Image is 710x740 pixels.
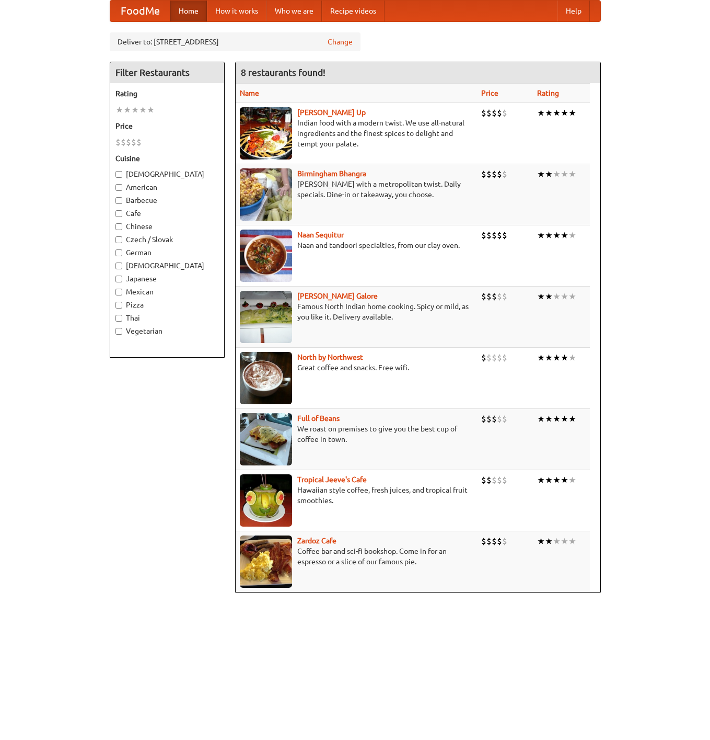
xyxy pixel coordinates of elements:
li: ★ [561,413,568,425]
li: $ [502,536,507,547]
a: Home [170,1,207,21]
h5: Rating [115,88,219,99]
a: FoodMe [110,1,170,21]
label: Czech / Slovak [115,234,219,245]
li: ★ [553,474,561,486]
a: Full of Beans [297,414,340,423]
li: $ [486,413,492,425]
input: American [115,184,122,191]
li: $ [481,230,486,241]
a: Recipe videos [322,1,385,21]
li: $ [492,413,497,425]
a: How it works [207,1,266,21]
li: $ [492,474,497,486]
label: Mexican [115,287,219,297]
label: Thai [115,313,219,323]
li: $ [502,352,507,363]
li: $ [481,168,486,180]
img: currygalore.jpg [240,291,292,343]
li: $ [492,230,497,241]
li: ★ [537,536,545,547]
li: $ [481,107,486,119]
label: German [115,247,219,258]
img: bhangra.jpg [240,168,292,221]
li: $ [481,352,486,363]
li: ★ [561,474,568,486]
input: Barbecue [115,197,122,204]
li: ★ [545,230,553,241]
li: $ [497,107,502,119]
ng-pluralize: 8 restaurants found! [241,67,325,77]
li: $ [497,230,502,241]
li: ★ [568,536,576,547]
label: [DEMOGRAPHIC_DATA] [115,260,219,271]
b: [PERSON_NAME] Galore [297,292,378,300]
a: North by Northwest [297,353,363,361]
li: ★ [561,536,568,547]
img: naansequitur.jpg [240,230,292,282]
a: Zardoz Cafe [297,537,336,545]
a: Change [328,37,353,47]
li: ★ [545,352,553,363]
li: $ [486,352,492,363]
li: ★ [568,413,576,425]
li: ★ [537,230,545,241]
a: [PERSON_NAME] Up [297,108,366,117]
li: ★ [545,536,553,547]
li: ★ [568,230,576,241]
li: ★ [553,291,561,302]
input: Czech / Slovak [115,236,122,243]
a: Name [240,89,259,97]
li: ★ [537,413,545,425]
li: $ [492,536,497,547]
label: Japanese [115,274,219,284]
li: $ [502,107,507,119]
p: Famous North Indian home cooking. Spicy or mild, as you like it. Delivery available. [240,301,473,322]
li: $ [502,230,507,241]
li: ★ [568,291,576,302]
li: $ [486,536,492,547]
li: ★ [537,474,545,486]
img: north.jpg [240,352,292,404]
li: ★ [545,291,553,302]
li: $ [486,291,492,302]
p: We roast on premises to give you the best cup of coffee in town. [240,424,473,445]
li: ★ [131,104,139,116]
li: ★ [568,352,576,363]
li: ★ [147,104,155,116]
a: Tropical Jeeve's Cafe [297,475,367,484]
li: $ [481,291,486,302]
li: ★ [537,352,545,363]
div: Deliver to: [STREET_ADDRESS] [110,32,360,51]
a: Price [481,89,498,97]
input: [DEMOGRAPHIC_DATA] [115,263,122,269]
li: $ [481,413,486,425]
h5: Cuisine [115,153,219,164]
li: ★ [561,168,568,180]
input: Japanese [115,276,122,282]
li: $ [131,136,136,148]
li: ★ [545,413,553,425]
li: $ [497,474,502,486]
li: $ [497,168,502,180]
li: ★ [123,104,131,116]
li: ★ [568,168,576,180]
li: $ [497,291,502,302]
input: Pizza [115,302,122,309]
li: ★ [561,107,568,119]
input: Cafe [115,210,122,217]
li: ★ [553,352,561,363]
h5: Price [115,121,219,131]
p: Great coffee and snacks. Free wifi. [240,362,473,373]
li: ★ [568,107,576,119]
li: ★ [553,168,561,180]
li: $ [492,352,497,363]
label: Cafe [115,208,219,219]
label: Vegetarian [115,326,219,336]
li: ★ [545,474,553,486]
input: Mexican [115,289,122,295]
p: Indian food with a modern twist. We use all-natural ingredients and the finest spices to delight ... [240,118,473,149]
